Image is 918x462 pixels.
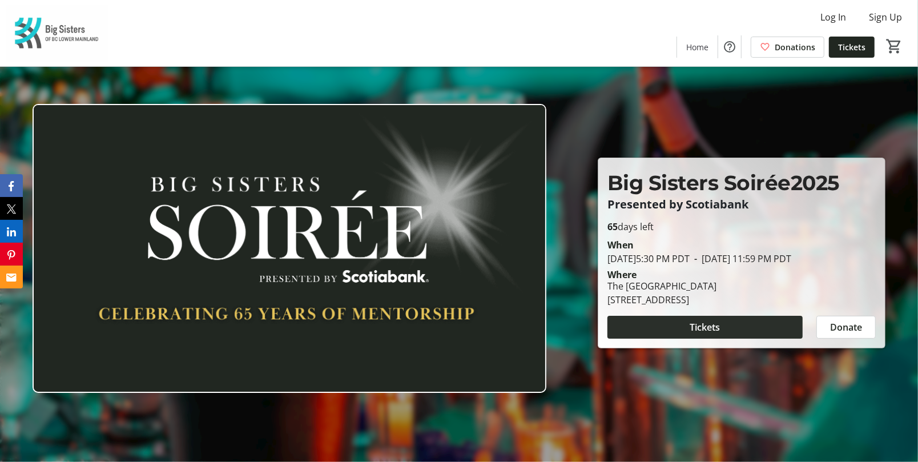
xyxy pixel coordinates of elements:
span: Log In [820,10,846,24]
span: Donations [775,41,815,53]
a: Home [677,37,718,58]
span: Home [686,41,708,53]
p: Presented by Scotiabank [607,198,876,211]
span: 65 [607,220,618,233]
img: Campaign CTA Media Photo [33,104,546,393]
button: Help [718,35,741,58]
div: The [GEOGRAPHIC_DATA] [607,279,716,293]
span: Tickets [690,320,720,334]
span: Tickets [838,41,865,53]
button: Tickets [607,316,803,339]
button: Sign Up [860,8,911,26]
span: Sign Up [869,10,902,24]
span: 2025 [791,170,839,195]
button: Log In [811,8,855,26]
a: Donations [751,37,824,58]
div: When [607,238,634,252]
span: Donate [830,320,862,334]
a: Tickets [829,37,875,58]
button: Donate [816,316,876,339]
p: days left [607,220,876,234]
p: Big Sisters Soirée [607,167,876,198]
button: Cart [884,36,904,57]
span: - [690,252,702,265]
div: [STREET_ADDRESS] [607,293,716,307]
span: [DATE] 5:30 PM PDT [607,252,690,265]
img: Big Sisters of BC Lower Mainland's Logo [7,5,108,62]
div: Where [607,270,637,279]
span: [DATE] 11:59 PM PDT [690,252,791,265]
